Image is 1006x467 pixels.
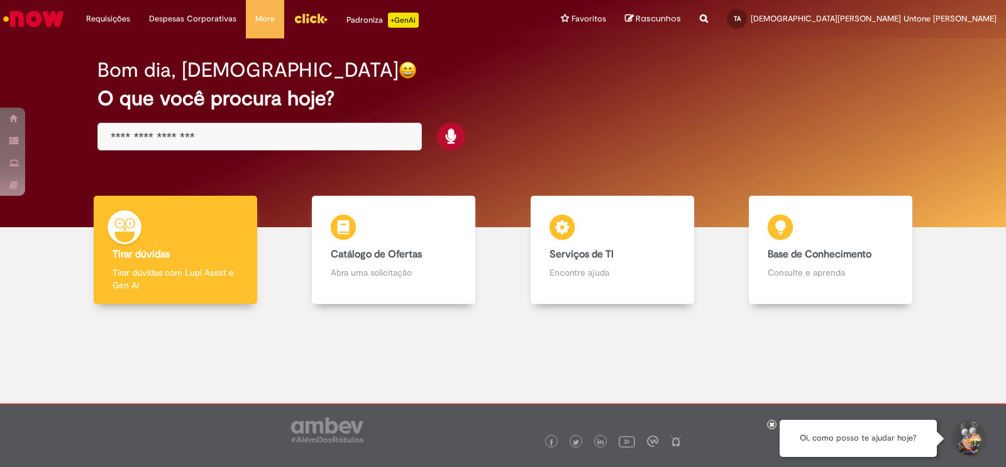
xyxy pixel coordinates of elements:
[294,9,328,28] img: click_logo_yellow_360x200.png
[86,13,130,25] span: Requisições
[66,196,285,305] a: Tirar dúvidas Tirar dúvidas com Lupi Assist e Gen Ai
[291,417,363,442] img: logo_footer_ambev_rotulo_gray.png
[548,439,555,446] img: logo_footer_facebook.png
[149,13,236,25] span: Despesas Corporativas
[780,420,937,457] div: Oi, como posso te ajudar hoje?
[597,439,604,446] img: logo_footer_linkedin.png
[388,13,419,28] p: +GenAi
[550,266,675,279] p: Encontre ajuda
[768,266,893,279] p: Consulte e aprenda
[331,266,456,279] p: Abra uma solicitação
[722,196,941,305] a: Base de Conhecimento Consulte e aprenda
[255,13,275,25] span: More
[346,13,419,28] div: Padroniza
[550,248,614,261] b: Serviços de TI
[949,420,987,458] button: Iniciar Conversa de Suporte
[647,436,658,447] img: logo_footer_workplace.png
[670,436,682,447] img: logo_footer_naosei.png
[751,13,997,24] span: [DEMOGRAPHIC_DATA][PERSON_NAME] Untone [PERSON_NAME]
[113,248,170,261] b: Tirar dúvidas
[97,59,399,81] h2: Bom dia, [DEMOGRAPHIC_DATA]
[399,61,417,79] img: happy-face.png
[734,14,741,23] span: TA
[331,248,422,261] b: Catálogo de Ofertas
[1,6,66,31] img: ServiceNow
[285,196,504,305] a: Catálogo de Ofertas Abra uma solicitação
[97,87,909,110] h2: O que você procura hoje?
[113,266,238,291] p: Tirar dúvidas com Lupi Assist e Gen Ai
[572,13,606,25] span: Favoritos
[573,439,579,446] img: logo_footer_twitter.png
[625,13,681,25] a: Rascunhos
[619,433,635,449] img: logo_footer_youtube.png
[503,196,722,305] a: Serviços de TI Encontre ajuda
[768,248,871,261] b: Base de Conhecimento
[636,13,681,25] span: Rascunhos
